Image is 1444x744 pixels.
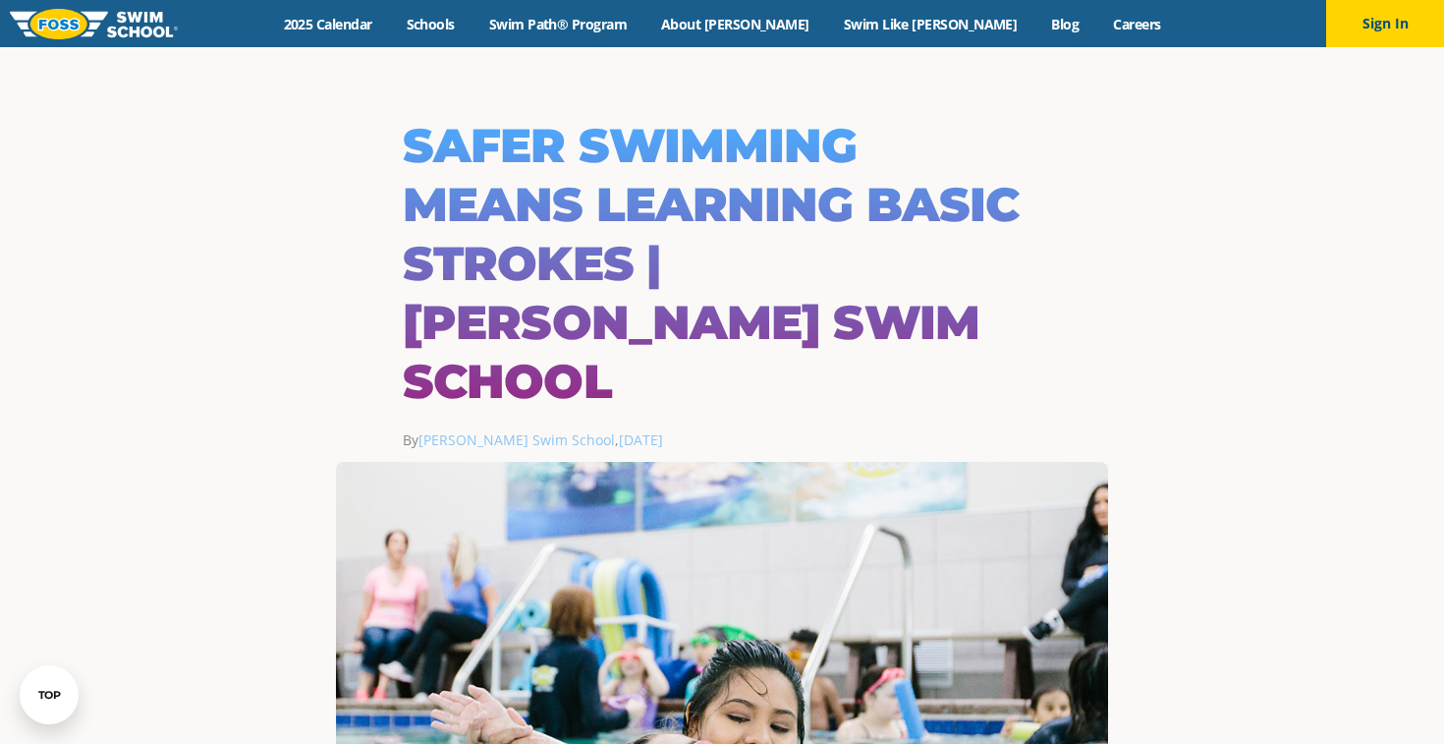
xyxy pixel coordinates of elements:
[389,15,472,33] a: Schools
[403,116,1041,411] h1: Safer Swimming Means Learning Basic Strokes | [PERSON_NAME] Swim School
[403,430,615,449] span: By
[644,15,827,33] a: About [PERSON_NAME]
[10,9,178,39] img: FOSS Swim School Logo
[418,430,615,449] a: [PERSON_NAME] Swim School
[1034,15,1096,33] a: Blog
[1096,15,1178,33] a: Careers
[826,15,1034,33] a: Swim Like [PERSON_NAME]
[619,430,663,449] a: [DATE]
[266,15,389,33] a: 2025 Calendar
[38,689,61,702] div: TOP
[472,15,643,33] a: Swim Path® Program
[615,430,663,449] span: ,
